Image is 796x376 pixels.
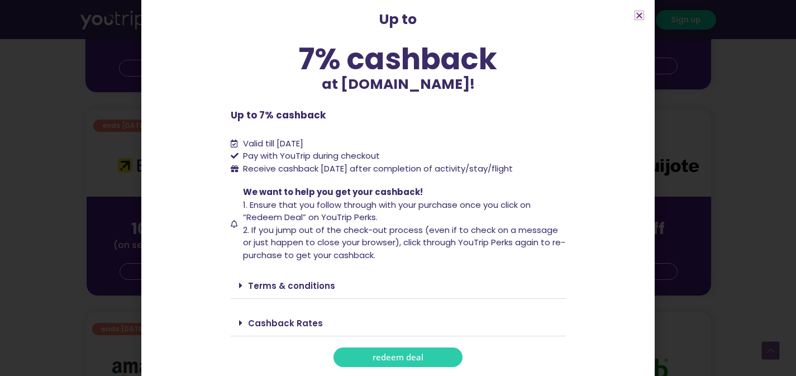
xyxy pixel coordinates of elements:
div: Terms & conditions [231,273,566,299]
a: Terms & conditions [248,280,335,292]
div: 7% cashback [231,44,566,74]
p: Up to [231,9,566,30]
a: Close [635,11,644,20]
span: Valid till [DATE] [243,137,303,149]
span: We want to help you get your cashback! [243,186,423,198]
span: Receive cashback [DATE] after completion of activity/stay/flight [243,163,513,174]
div: Cashback Rates [231,310,566,336]
b: Up to 7% cashback [231,108,326,122]
a: redeem deal [333,348,463,367]
span: 1. Ensure that you follow through with your purchase once you click on “Redeem Deal” on YouTrip P... [243,199,531,223]
span: redeem deal [373,353,423,361]
span: Pay with YouTrip during checkout [240,150,380,163]
p: at [DOMAIN_NAME]! [231,74,566,95]
span: 2. If you jump out of the check-out process (even if to check on a message or just happen to clos... [243,224,565,261]
a: Cashback Rates [248,317,323,329]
